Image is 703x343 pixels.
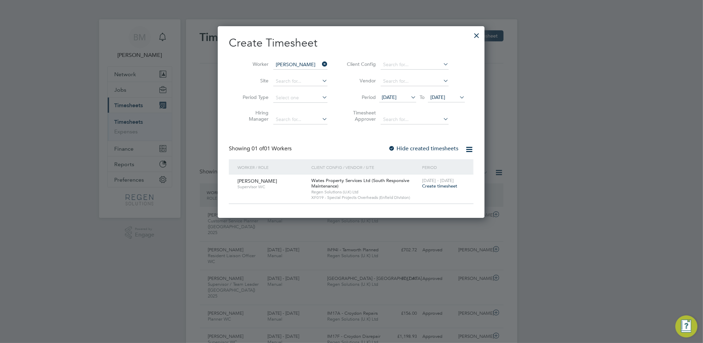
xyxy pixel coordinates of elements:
[310,159,420,175] div: Client Config / Vendor / Site
[418,93,427,102] span: To
[422,178,454,183] span: [DATE] - [DATE]
[675,315,697,337] button: Engage Resource Center
[236,159,310,175] div: Worker / Role
[430,94,445,100] span: [DATE]
[311,195,419,200] span: XF019 - Special Projects Overheads (Enfield Division)
[311,178,409,189] span: Wates Property Services Ltd (South Responsive Maintenance)
[381,60,449,70] input: Search for...
[252,145,292,152] span: 01 Workers
[229,36,473,50] h2: Create Timesheet
[237,184,306,190] span: Supervisor WC
[237,78,268,84] label: Site
[311,189,419,195] span: Regen Solutions (U.K) Ltd
[382,94,397,100] span: [DATE]
[273,93,328,103] input: Select one
[422,183,457,189] span: Create timesheet
[237,61,268,67] label: Worker
[388,145,458,152] label: Hide created timesheets
[273,115,328,124] input: Search for...
[237,94,268,100] label: Period Type
[237,110,268,122] label: Hiring Manager
[345,61,376,67] label: Client Config
[345,110,376,122] label: Timesheet Approver
[345,94,376,100] label: Period
[273,60,328,70] input: Search for...
[381,77,449,86] input: Search for...
[237,178,277,184] span: [PERSON_NAME]
[345,78,376,84] label: Vendor
[229,145,293,152] div: Showing
[420,159,467,175] div: Period
[252,145,264,152] span: 01 of
[381,115,449,124] input: Search for...
[273,77,328,86] input: Search for...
